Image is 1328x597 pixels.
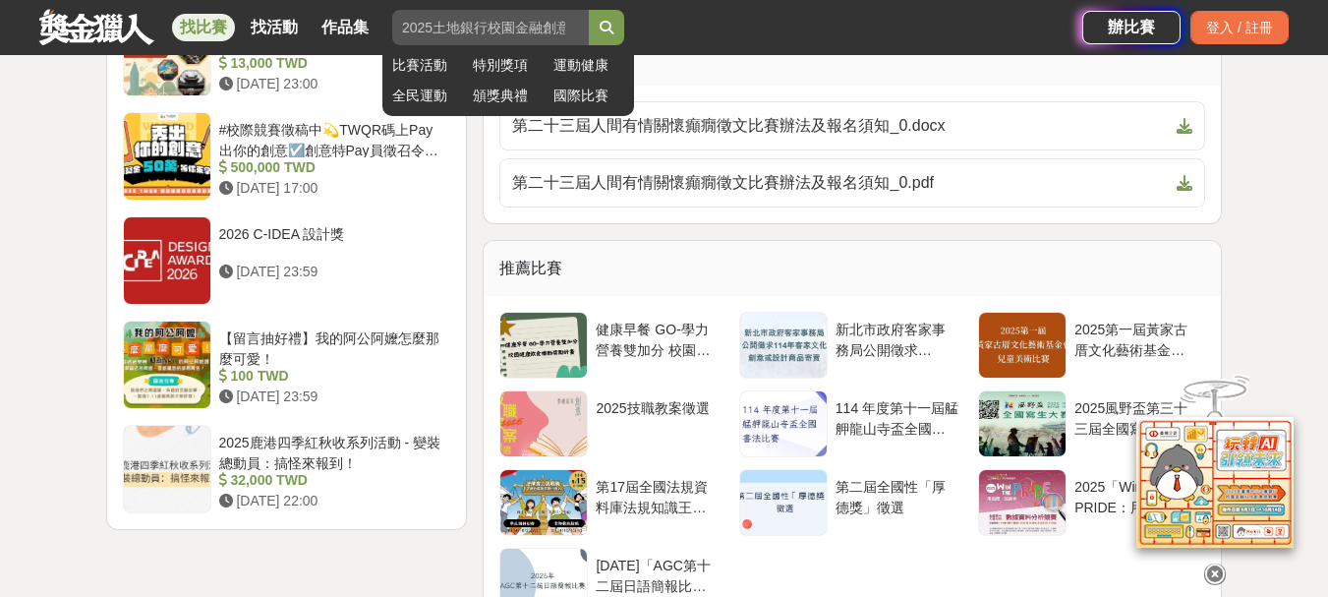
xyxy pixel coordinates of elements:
[1074,477,1197,514] div: 2025「Win the PRIDE：用指標說故事」競賽
[1136,417,1294,548] img: d2146d9a-e6f6-4337-9592-8cefde37ba6b.png
[553,86,624,106] a: 國際比賽
[596,477,719,514] div: 第17屆全國法規資料庫法規知識王網路闖關競賽
[473,86,544,106] a: 頒獎典禮
[473,55,544,76] a: 特別獎項
[219,120,443,157] div: #校際競賽徵稿中💫TWQR碼上Pay出你的創意☑️創意特Pay員徵召令🔥短影音、梗圖大賽開跑啦🤩
[219,470,443,491] div: 32,000 TWD
[512,114,1169,138] span: 第二十三屆人間有情關懷癲癇徵文比賽辦法及報名須知_0.docx
[978,312,1205,379] a: 2025第一屆黃家古厝文化藝術基金會兒童美術比賽
[739,390,966,457] a: 114 年度第十一屆艋舺龍山寺盃全國書法比賽
[739,469,966,536] a: 第二屆全國性「厚德獎」徵選
[836,320,958,357] div: 新北市政府客家事務局公開徵求[DATE]客家文化創意或設計商品寄賣
[219,328,443,366] div: 【留言抽好禮】我的阿公阿嬤怎麼那麼可愛！
[123,321,451,409] a: 【留言抽好禮】我的阿公阿嬤怎麼那麼可愛！ 100 TWD [DATE] 23:59
[219,366,443,387] div: 100 TWD
[978,469,1205,536] a: 2025「Win the PRIDE：用指標說故事」競賽
[1190,11,1289,44] div: 登入 / 註冊
[484,241,1221,296] div: 推薦比賽
[836,398,958,436] div: 114 年度第十一屆艋舺龍山寺盃全國書法比賽
[1074,320,1197,357] div: 2025第一屆黃家古厝文化藝術基金會兒童美術比賽
[219,178,443,199] div: [DATE] 17:00
[123,216,451,305] a: 2026 C-IDEA 設計獎 [DATE] 23:59
[499,469,726,536] a: 第17屆全國法規資料庫法規知識王網路闖關競賽
[314,14,376,41] a: 作品集
[123,425,451,513] a: 2025鹿港四季紅秋收系列活動 - 變裝總動員：搞怪來報到！ 32,000 TWD [DATE] 22:00
[596,556,719,593] div: [DATE]「AGC第十二屆日語簡報比賽」
[512,171,1169,195] span: 第二十三屆人間有情關懷癲癇徵文比賽辦法及報名須知_0.pdf
[836,477,958,514] div: 第二屆全國性「厚德獎」徵選
[1074,398,1197,436] div: 2025風野盃第三十三屆全國寫生大賽
[596,320,719,357] div: 健康早餐 GO-學力營養雙加分 校園健康飲食推動獎勵計畫
[123,112,451,201] a: #校際競賽徵稿中💫TWQR碼上Pay出你的創意☑️創意特Pay員徵召令🔥短影音、梗圖大賽開跑啦🤩 500,000 TWD [DATE] 17:00
[243,14,306,41] a: 找活動
[484,30,1221,86] div: 活動附加檔案
[553,55,624,76] a: 運動健康
[219,53,443,74] div: 13,000 TWD
[392,10,589,45] input: 2025土地銀行校園金融創意挑戰賽：從你出發 開啟智慧金融新頁
[219,433,443,470] div: 2025鹿港四季紅秋收系列活動 - 變裝總動員：搞怪來報到！
[392,86,463,106] a: 全民運動
[219,262,443,282] div: [DATE] 23:59
[499,101,1205,150] a: 第二十三屆人間有情關懷癲癇徵文比賽辦法及報名須知_0.docx
[219,224,443,262] div: 2026 C-IDEA 設計獎
[219,491,443,511] div: [DATE] 22:00
[172,14,235,41] a: 找比賽
[978,390,1205,457] a: 2025風野盃第三十三屆全國寫生大賽
[499,390,726,457] a: 2025技職教案徵選
[219,157,443,178] div: 500,000 TWD
[499,312,726,379] a: 健康早餐 GO-學力營養雙加分 校園健康飲食推動獎勵計畫
[1082,11,1181,44] a: 辦比賽
[596,398,719,436] div: 2025技職教案徵選
[219,387,443,407] div: [DATE] 23:59
[739,312,966,379] a: 新北市政府客家事務局公開徵求[DATE]客家文化創意或設計商品寄賣
[392,55,463,76] a: 比賽活動
[499,158,1205,208] a: 第二十三屆人間有情關懷癲癇徵文比賽辦法及報名須知_0.pdf
[219,74,443,94] div: [DATE] 23:00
